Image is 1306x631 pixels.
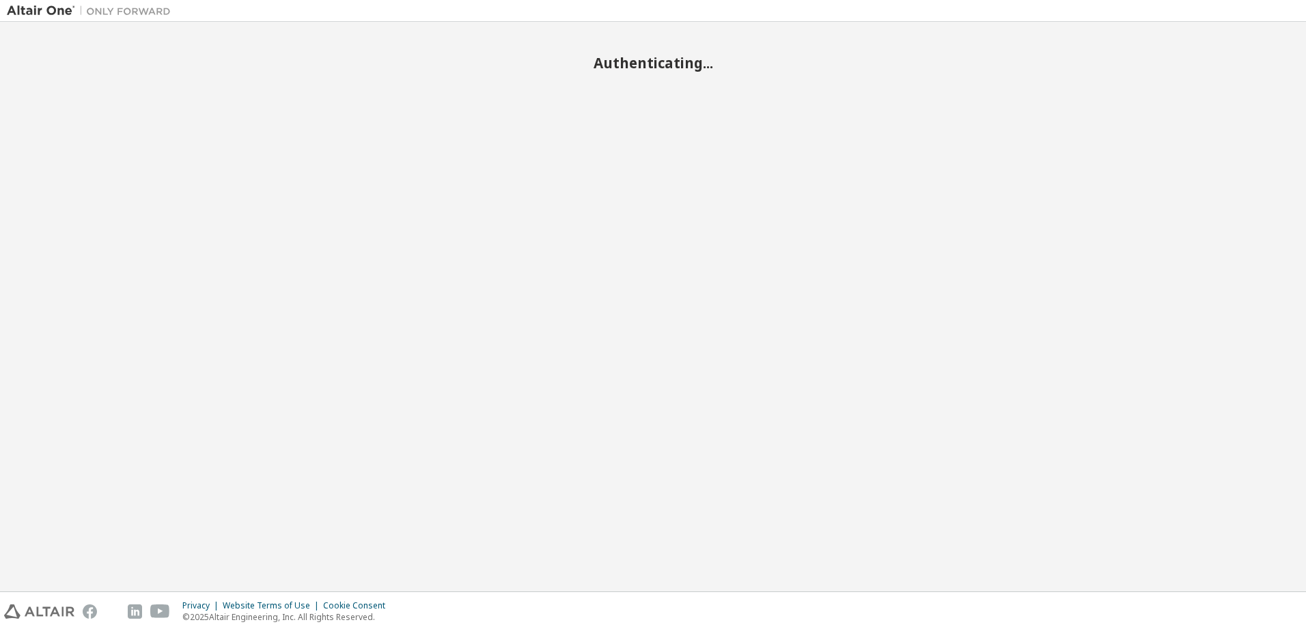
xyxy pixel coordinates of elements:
[7,54,1299,72] h2: Authenticating...
[4,604,74,619] img: altair_logo.svg
[128,604,142,619] img: linkedin.svg
[83,604,97,619] img: facebook.svg
[182,600,223,611] div: Privacy
[150,604,170,619] img: youtube.svg
[182,611,393,623] p: © 2025 Altair Engineering, Inc. All Rights Reserved.
[223,600,323,611] div: Website Terms of Use
[323,600,393,611] div: Cookie Consent
[7,4,178,18] img: Altair One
